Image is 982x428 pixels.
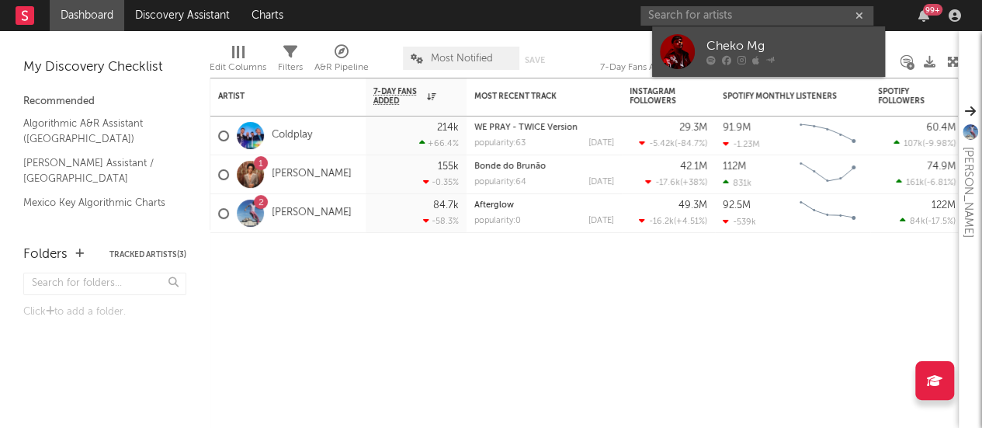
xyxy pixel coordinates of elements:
[679,123,707,133] div: 29.3M
[23,155,171,186] a: [PERSON_NAME] Assistant / [GEOGRAPHIC_DATA]
[474,201,514,210] a: Afterglow
[639,216,707,226] div: ( )
[678,200,707,211] div: 49.3M
[433,200,459,211] div: 84.7k
[923,4,942,16] div: 99 +
[23,115,171,147] a: Algorithmic A&R Assistant ([GEOGRAPHIC_DATA])
[640,6,873,26] input: Search for artists
[109,251,186,259] button: Tracked Artists(3)
[928,217,953,226] span: -17.5 %
[474,162,546,171] a: Bonde do Brunão
[926,179,953,187] span: -6.81 %
[706,37,877,56] div: Cheko Mg
[588,139,614,148] div: [DATE]
[793,117,862,155] svg: Chart title
[878,87,932,106] div: Spotify Followers
[525,56,545,64] button: Save
[474,178,526,186] div: popularity: 64
[373,87,423,106] span: 7-Day Fans Added
[918,9,929,22] button: 99+
[680,162,707,172] div: 42.1M
[639,138,707,148] div: ( )
[723,178,751,188] div: 831k
[959,147,977,238] div: [PERSON_NAME]
[910,217,925,226] span: 84k
[272,129,312,142] a: Coldplay
[630,87,684,106] div: Instagram Followers
[723,123,751,133] div: 91.9M
[474,139,526,148] div: popularity: 63
[655,179,680,187] span: -17.6k
[474,201,614,210] div: Afterglow
[927,162,956,172] div: 74.9M
[474,124,578,132] a: WE PRAY - TWICE Version
[278,58,303,77] div: Filters
[600,39,717,84] div: 7-Day Fans Added (7-Day Fans Added)
[649,217,674,226] span: -16.2k
[588,178,614,186] div: [DATE]
[278,39,303,84] div: Filters
[218,92,335,101] div: Artist
[723,217,756,227] div: -539k
[900,216,956,226] div: ( )
[23,58,186,77] div: My Discovery Checklist
[474,217,521,225] div: popularity: 0
[677,140,705,148] span: -84.7 %
[645,177,707,187] div: ( )
[906,179,924,187] span: 161k
[588,217,614,225] div: [DATE]
[23,92,186,111] div: Recommended
[896,177,956,187] div: ( )
[904,140,922,148] span: 107k
[272,168,352,181] a: [PERSON_NAME]
[649,140,675,148] span: -5.42k
[600,58,717,77] div: 7-Day Fans Added (7-Day Fans Added)
[314,58,369,77] div: A&R Pipeline
[723,139,759,149] div: -1.23M
[723,162,746,172] div: 112M
[793,155,862,194] svg: Chart title
[925,140,953,148] span: -9.98 %
[419,138,459,148] div: +66.4 %
[932,200,956,211] div: 122M
[474,162,614,171] div: Bonde do Brunão
[314,39,369,84] div: A&R Pipeline
[423,177,459,187] div: -0.35 %
[793,194,862,233] svg: Chart title
[723,92,839,101] div: Spotify Monthly Listeners
[23,194,171,211] a: Mexico Key Algorithmic Charts
[210,58,266,77] div: Edit Columns
[474,124,614,132] div: WE PRAY - TWICE Version
[652,26,885,77] a: Cheko Mg
[438,162,459,172] div: 155k
[272,207,352,220] a: [PERSON_NAME]
[437,123,459,133] div: 214k
[23,245,68,264] div: Folders
[682,179,705,187] span: +38 %
[423,216,459,226] div: -58.3 %
[23,273,186,295] input: Search for folders...
[474,92,591,101] div: Most Recent Track
[676,217,705,226] span: +4.51 %
[723,200,751,211] div: 92.5M
[210,39,266,84] div: Edit Columns
[926,123,956,133] div: 60.4M
[23,303,186,322] div: Click to add a folder.
[894,138,956,148] div: ( )
[431,54,493,64] span: Most Notified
